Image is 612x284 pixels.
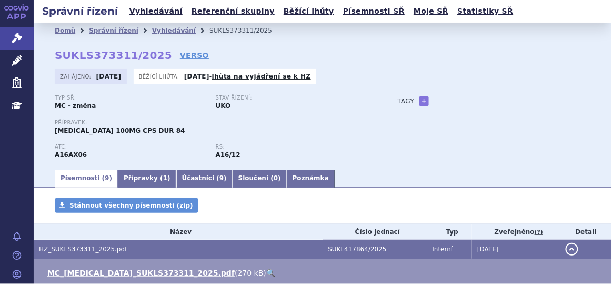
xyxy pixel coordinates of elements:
p: ATC: [55,144,205,150]
span: 0 [274,174,278,182]
a: Sloučení (0) [233,170,287,188]
li: SUKLS373311/2025 [209,23,286,38]
p: RS: [216,144,366,150]
h3: Tagy [397,95,414,107]
abbr: (?) [535,229,543,236]
span: Stáhnout všechny písemnosti (zip) [69,202,193,209]
td: [DATE] [472,240,560,259]
a: Vyhledávání [152,27,196,34]
a: Stáhnout všechny písemnosti (zip) [55,198,198,213]
span: 270 kB [238,269,264,277]
a: Přípravky (1) [118,170,176,188]
button: detail [566,243,578,256]
a: Správní řízení [89,27,138,34]
span: HZ_SUKLS373311_2025.pdf [39,246,127,253]
a: 🔍 [266,269,275,277]
a: Moje SŘ [410,4,452,18]
strong: MC - změna [55,102,96,110]
th: Typ [427,224,473,240]
a: Běžící lhůty [280,4,337,18]
span: Zahájeno: [60,72,93,81]
a: Písemnosti (9) [55,170,118,188]
th: Zveřejněno [472,224,560,240]
strong: miglustat [216,151,240,159]
a: VERSO [180,50,209,61]
a: Statistiky SŘ [454,4,516,18]
a: Účastníci (9) [176,170,233,188]
a: Poznámka [287,170,335,188]
th: Název [34,224,323,240]
a: lhůta na vyjádření se k HZ [212,73,311,80]
a: Domů [55,27,75,34]
strong: [DATE] [96,73,122,80]
span: 9 [105,174,109,182]
a: Referenční skupiny [188,4,278,18]
p: Typ SŘ: [55,95,205,101]
th: Detail [560,224,612,240]
span: Běžící lhůta: [139,72,182,81]
span: Interní [433,246,453,253]
a: MC_[MEDICAL_DATA]_SUKLS373311_2025.pdf [47,269,235,277]
h2: Správní řízení [34,4,126,18]
strong: [DATE] [184,73,209,80]
p: - [184,72,311,81]
th: Číslo jednací [323,224,427,240]
p: Přípravek: [55,120,376,126]
a: + [419,96,429,106]
strong: SUKLS373311/2025 [55,49,172,62]
span: 9 [219,174,224,182]
a: Vyhledávání [126,4,186,18]
p: Stav řízení: [216,95,366,101]
strong: UKO [216,102,231,110]
span: 1 [163,174,167,182]
a: Písemnosti SŘ [340,4,408,18]
td: SUKL417864/2025 [323,240,427,259]
strong: MIGLUSTAT [55,151,87,159]
li: ( ) [47,268,601,278]
span: [MEDICAL_DATA] 100MG CPS DUR 84 [55,127,185,134]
